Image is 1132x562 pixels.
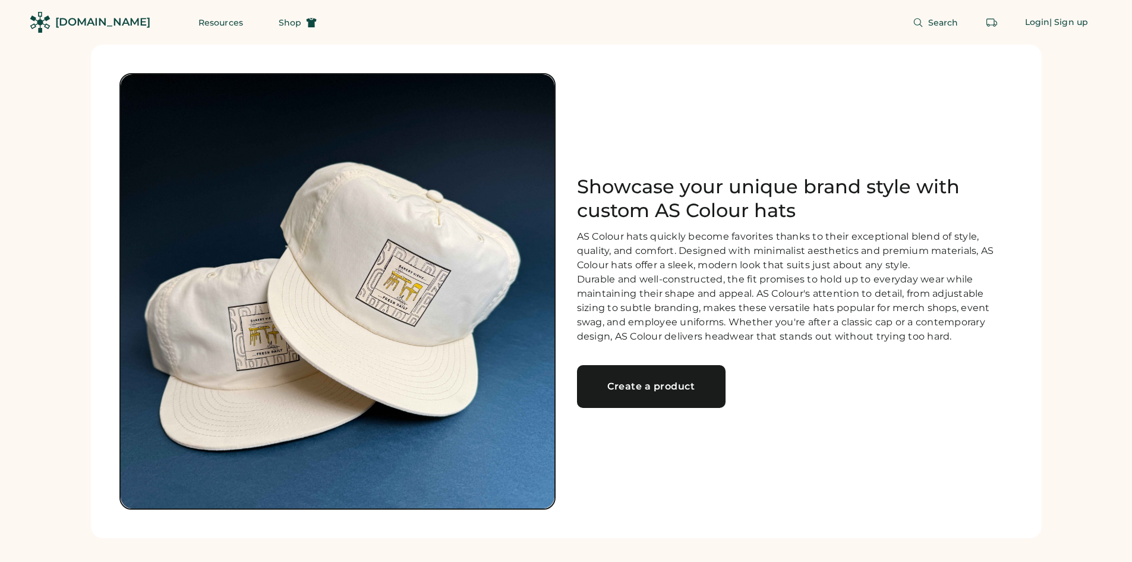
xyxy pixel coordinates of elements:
[264,11,331,34] button: Shop
[577,365,726,408] a: Create a product
[1049,17,1088,29] div: | Sign up
[55,15,150,30] div: [DOMAIN_NAME]
[184,11,257,34] button: Resources
[928,18,958,27] span: Search
[591,382,711,391] div: Create a product
[30,12,51,33] img: Rendered Logo - Screens
[121,74,554,508] img: Ecru color hat with logo printed on a blue background
[279,18,301,27] span: Shop
[577,175,1013,222] h1: Showcase your unique brand style with custom AS Colour hats
[980,11,1004,34] button: Retrieve an order
[1025,17,1050,29] div: Login
[898,11,973,34] button: Search
[577,230,1013,344] div: AS Colour hats quickly become favorites thanks to their exceptional blend of style, quality, and ...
